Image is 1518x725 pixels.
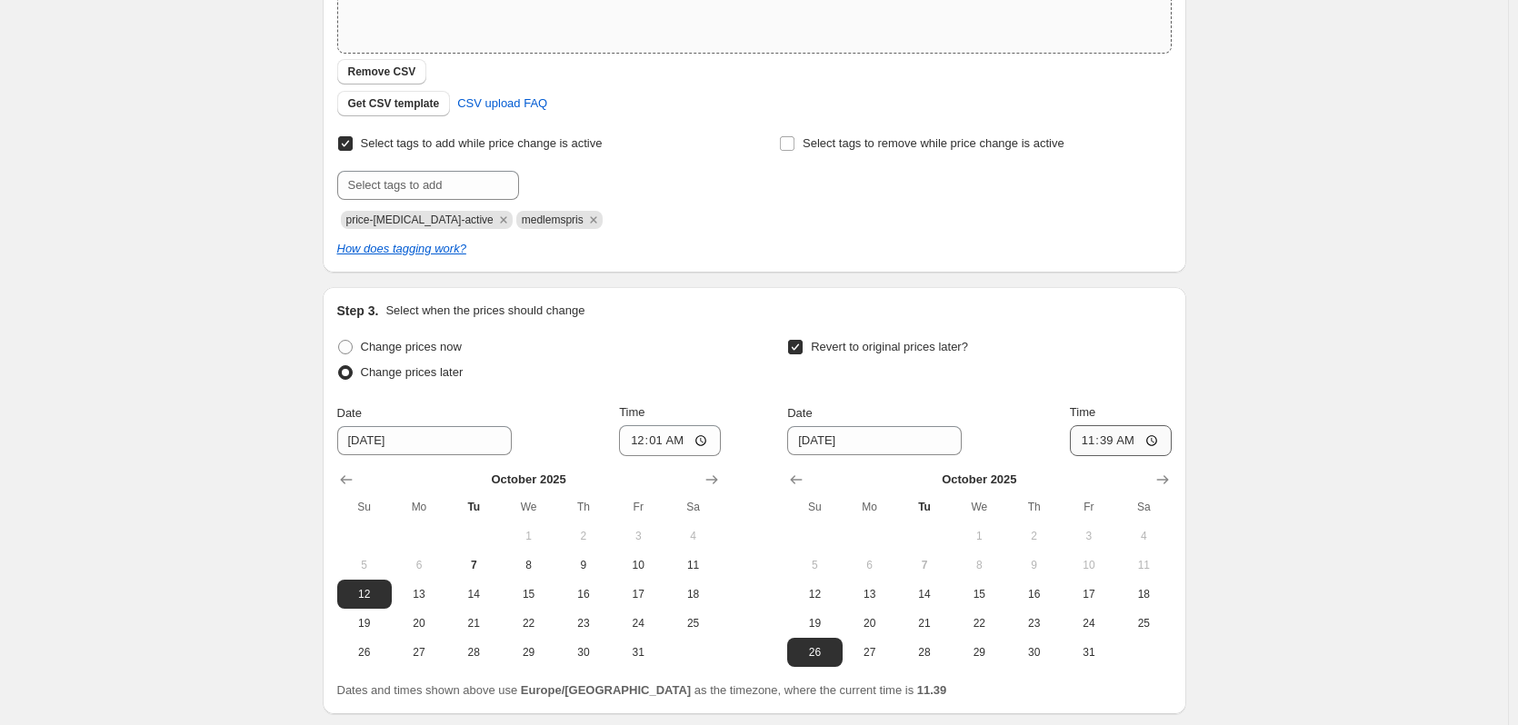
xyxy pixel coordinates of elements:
span: 9 [564,558,604,572]
span: 29 [508,645,548,660]
span: We [508,500,548,514]
span: 5 [345,558,384,572]
button: Friday October 3 2025 [611,521,665,551]
span: 29 [959,645,999,660]
button: Wednesday October 8 2025 [952,551,1006,580]
button: Thursday October 23 2025 [1006,609,1061,638]
span: 31 [618,645,658,660]
button: Saturday October 4 2025 [665,521,720,551]
button: Wednesday October 1 2025 [501,521,555,551]
span: We [959,500,999,514]
span: 22 [508,616,548,631]
span: 16 [564,587,604,601]
span: 7 [904,558,944,572]
span: Tu [904,500,944,514]
span: Su [345,500,384,514]
button: Monday October 6 2025 [843,551,897,580]
span: 20 [850,616,890,631]
button: Thursday October 9 2025 [1006,551,1061,580]
span: 26 [345,645,384,660]
button: Thursday October 9 2025 [556,551,611,580]
th: Friday [611,492,665,521]
span: 13 [399,587,439,601]
span: 28 [904,645,944,660]
b: Europe/[GEOGRAPHIC_DATA] [521,683,691,697]
button: Wednesday October 1 2025 [952,521,1006,551]
th: Wednesday [501,492,555,521]
span: Mo [399,500,439,514]
span: 19 [345,616,384,631]
span: 12 [345,587,384,601]
button: Thursday October 30 2025 [1006,638,1061,667]
span: Th [564,500,604,514]
button: Get CSV template [337,91,451,116]
span: Change prices now [361,340,462,353]
button: Wednesday October 15 2025 [501,580,555,609]
button: Monday October 13 2025 [843,580,897,609]
button: Friday October 24 2025 [1062,609,1116,638]
span: Select tags to remove while price change is active [803,136,1064,150]
button: Today Tuesday October 7 2025 [446,551,501,580]
span: 6 [399,558,439,572]
a: How does tagging work? [337,242,466,255]
button: Thursday October 2 2025 [556,521,611,551]
span: price-change-job-active [346,214,494,226]
button: Wednesday October 22 2025 [952,609,1006,638]
span: 15 [508,587,548,601]
span: Tu [454,500,494,514]
th: Saturday [665,492,720,521]
button: Sunday October 26 2025 [787,638,842,667]
span: 25 [673,616,713,631]
button: Sunday October 12 2025 [787,580,842,609]
input: 12:00 [619,425,721,456]
span: 22 [959,616,999,631]
th: Sunday [337,492,392,521]
button: Sunday October 5 2025 [337,551,392,580]
span: Time [619,405,644,419]
button: Friday October 10 2025 [1062,551,1116,580]
button: Friday October 31 2025 [611,638,665,667]
span: Dates and times shown above use as the timezone, where the current time is [337,683,947,697]
button: Saturday October 25 2025 [665,609,720,638]
th: Tuesday [446,492,501,521]
span: 13 [850,587,890,601]
span: 18 [1124,587,1163,601]
button: Saturday October 25 2025 [1116,609,1171,638]
span: Get CSV template [348,96,440,111]
span: medlemspris [522,214,584,226]
button: Tuesday October 21 2025 [897,609,952,638]
span: 4 [673,529,713,543]
span: 20 [399,616,439,631]
button: Show previous month, September 2025 [334,467,359,492]
span: 30 [1014,645,1054,660]
button: Wednesday October 29 2025 [952,638,1006,667]
span: Change prices later [361,365,464,379]
span: Remove CSV [348,65,416,79]
button: Show previous month, September 2025 [784,467,809,492]
span: 5 [794,558,834,572]
span: 8 [508,558,548,572]
button: Tuesday October 14 2025 [897,580,952,609]
span: Fr [618,500,658,514]
span: 24 [618,616,658,631]
th: Monday [843,492,897,521]
button: Sunday October 12 2025 [337,580,392,609]
button: Friday October 17 2025 [1062,580,1116,609]
th: Saturday [1116,492,1171,521]
span: 14 [454,587,494,601]
button: Sunday October 19 2025 [337,609,392,638]
span: 15 [959,587,999,601]
button: Show next month, November 2025 [1150,467,1175,492]
span: 16 [1014,587,1054,601]
span: Sa [1124,500,1163,514]
span: 4 [1124,529,1163,543]
span: 10 [1069,558,1109,572]
button: Wednesday October 15 2025 [952,580,1006,609]
th: Thursday [556,492,611,521]
p: Select when the prices should change [385,302,584,320]
span: CSV upload FAQ [457,94,547,113]
th: Tuesday [897,492,952,521]
span: 26 [794,645,834,660]
span: 2 [564,529,604,543]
